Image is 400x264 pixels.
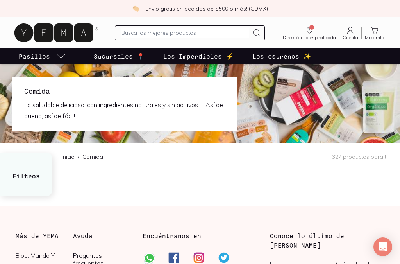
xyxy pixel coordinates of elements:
[12,172,40,180] strong: Filtros
[339,26,361,40] a: Cuenta
[82,153,103,161] p: Comida
[362,26,387,40] a: Mi carrito
[373,237,392,256] div: Open Intercom Messenger
[16,231,73,241] h3: Más de YEMA
[144,5,268,13] p: ¡Envío gratis en pedidos de $500 o más! (CDMX)
[143,231,201,241] h3: Encuéntranos en
[62,153,75,160] a: Inicio
[365,35,384,40] span: Mi carrito
[132,5,139,12] img: check
[75,153,82,161] span: /
[283,35,336,40] span: Dirección no especificada
[163,52,234,61] p: Los Imperdibles ⚡️
[94,52,145,61] p: Sucursales 📍
[73,231,130,241] h3: Ayuda
[16,251,73,259] a: Blog: Mundo Y
[19,52,50,61] p: Pasillos
[92,48,146,64] a: Sucursales 📍
[251,48,312,64] a: Los estrenos ✨
[24,99,226,121] p: Lo saludable delicioso, con ingredientes naturales y sin aditivos.... ¡Así de bueno, así de fácil!
[162,48,235,64] a: Los Imperdibles ⚡️
[121,28,249,38] input: Busca los mejores productos
[332,153,387,160] p: 327 productos para ti
[24,86,226,96] h1: Comida
[343,35,358,40] span: Cuenta
[252,52,311,61] p: Los estrenos ✨
[280,26,339,40] a: Dirección no especificada
[17,48,67,64] a: pasillo-todos-link
[270,231,384,250] h3: Conoce lo último de [PERSON_NAME]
